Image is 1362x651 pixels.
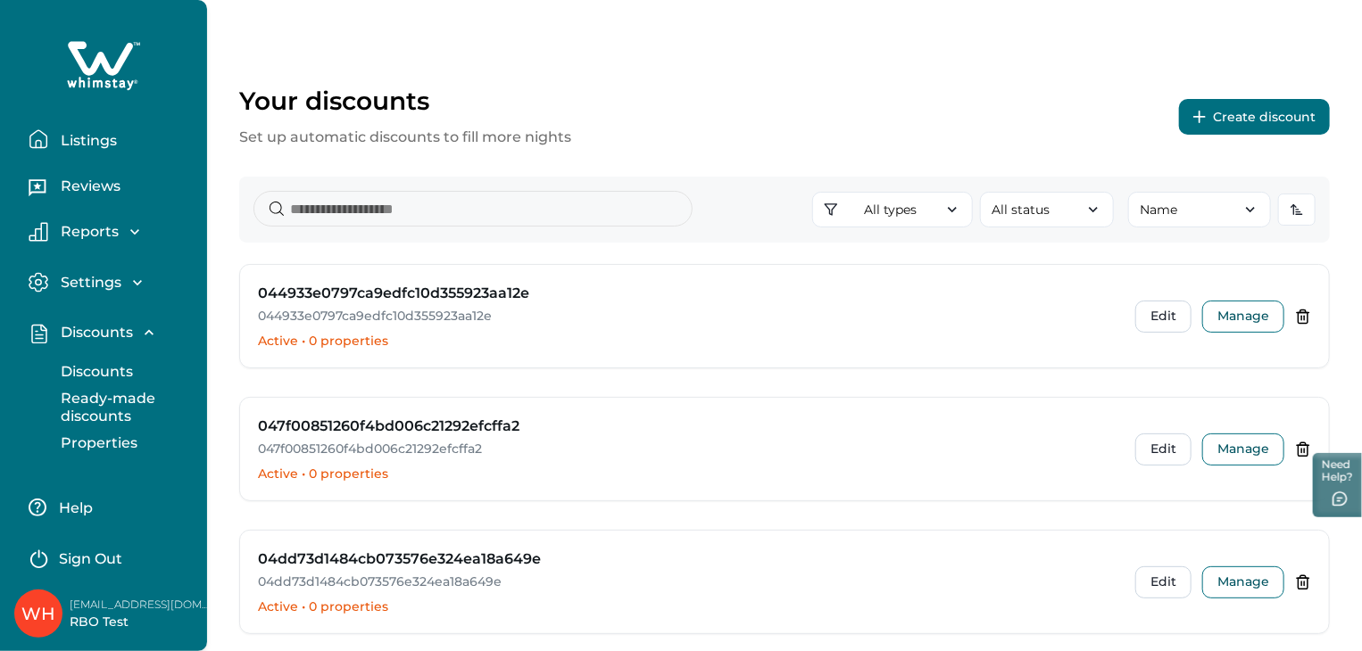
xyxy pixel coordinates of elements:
button: Reviews [29,171,193,207]
p: 04dd73d1484cb073576e324ea18a649e [258,573,1114,591]
p: Reviews [55,177,120,195]
p: Set up automatic discounts to fill more nights [239,127,571,148]
p: RBO Test [70,614,212,631]
p: Active • 0 properties [258,598,1114,616]
button: Ready-made discounts [41,390,205,425]
button: Discounts [29,323,193,343]
h3: 044933e0797ca9edfc10d355923aa12e [258,283,529,304]
p: 047f00851260f4bd006c21292efcffa2 [258,441,1114,458]
p: Sign Out [59,550,122,568]
button: Sign Out [29,540,187,575]
p: Active • 0 properties [258,333,1114,350]
h3: 04dd73d1484cb073576e324ea18a649e [258,548,541,570]
p: Your discounts [239,86,571,116]
h3: 047f00851260f4bd006c21292efcffa2 [258,416,519,437]
p: 044933e0797ca9edfc10d355923aa12e [258,308,1114,325]
p: [EMAIL_ADDRESS][DOMAIN_NAME] [70,596,212,614]
p: Reports [55,223,119,241]
div: Discounts [29,354,193,461]
p: Ready-made discounts [55,390,205,424]
button: Listings [29,121,193,157]
button: Edit [1135,301,1192,333]
button: Manage [1202,301,1284,333]
button: Edit [1135,566,1192,598]
button: Reports [29,222,193,242]
button: Settings [29,272,193,293]
button: Edit [1135,433,1192,466]
p: Discounts [55,324,133,342]
div: Whimstay Host [21,592,55,635]
button: Manage [1202,433,1284,466]
button: Discounts [41,354,205,390]
p: Properties [55,434,137,452]
button: Help [29,490,187,525]
p: Help [54,499,93,517]
button: Create discount [1179,99,1330,135]
button: Manage [1202,566,1284,598]
p: Settings [55,274,121,292]
p: Discounts [55,363,133,381]
p: Active • 0 properties [258,466,1114,483]
p: Listings [55,132,117,150]
button: Properties [41,425,205,461]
